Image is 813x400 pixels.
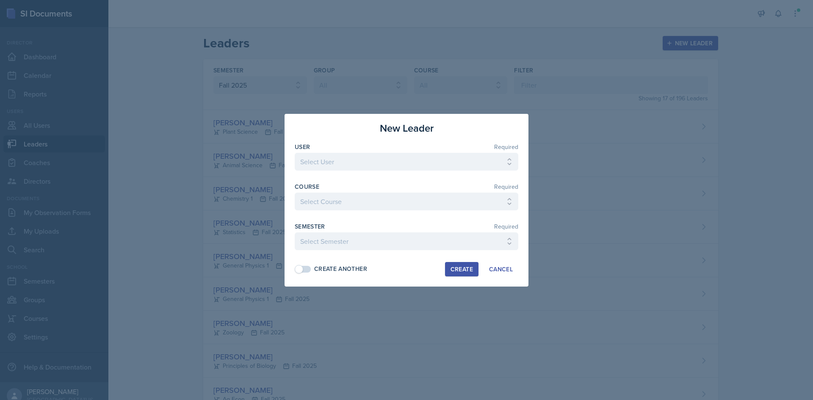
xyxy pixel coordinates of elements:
span: Required [494,223,518,229]
span: Required [494,184,518,190]
label: Semester [295,222,325,231]
button: Create [445,262,478,276]
div: Cancel [489,266,513,273]
h3: New Leader [295,121,518,136]
button: Cancel [484,262,518,276]
div: Create Another [314,265,367,273]
div: Create [451,266,473,273]
label: User [295,143,310,151]
label: Course [295,182,319,191]
span: Required [494,144,518,150]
